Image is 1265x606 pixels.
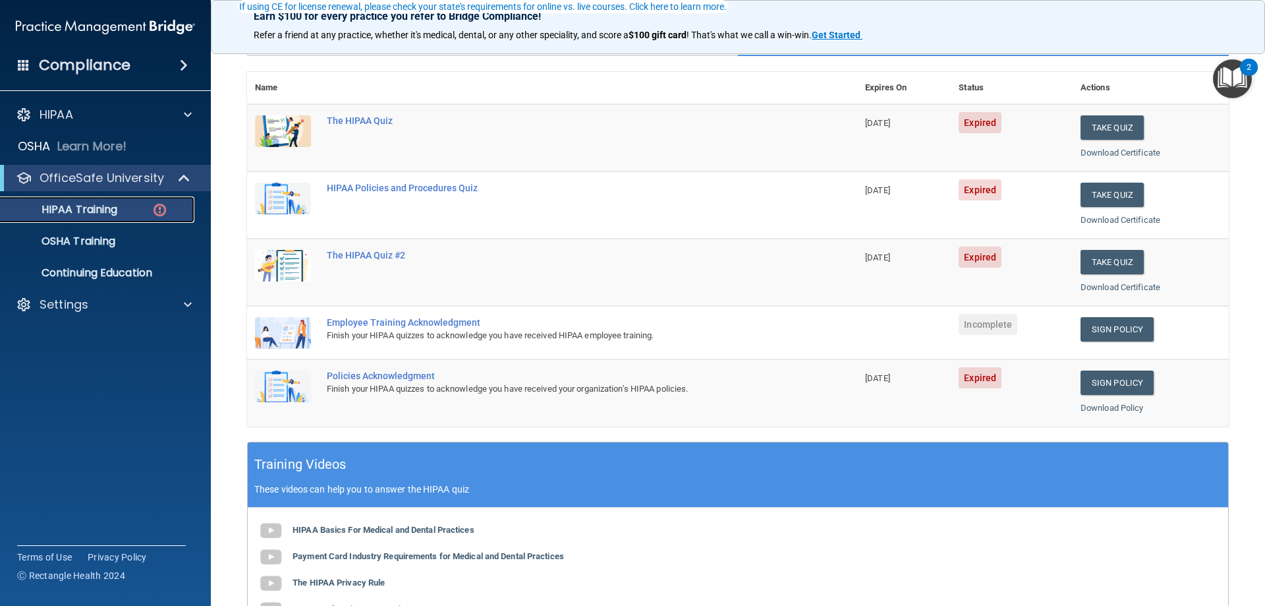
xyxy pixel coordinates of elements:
button: Take Quiz [1081,115,1144,140]
strong: $100 gift card [629,30,687,40]
img: PMB logo [16,14,195,40]
p: OSHA Training [9,235,115,248]
p: Continuing Education [9,266,188,280]
a: HIPAA [16,107,192,123]
h5: Training Videos [254,453,347,476]
span: [DATE] [865,118,890,128]
th: Name [247,72,319,104]
a: Sign Policy [1081,371,1154,395]
a: Download Certificate [1081,282,1160,292]
p: HIPAA [40,107,73,123]
button: Take Quiz [1081,183,1144,207]
span: ! That's what we call a win-win. [687,30,812,40]
div: If using CE for license renewal, please check your state's requirements for online vs. live cours... [239,2,727,11]
img: gray_youtube_icon.38fcd6cc.png [258,544,284,570]
p: Settings [40,297,88,313]
span: Incomplete [959,314,1017,335]
span: Expired [959,112,1001,133]
a: Privacy Policy [88,551,147,564]
div: Policies Acknowledgment [327,371,791,381]
strong: Get Started [812,30,860,40]
span: [DATE] [865,373,890,383]
h4: Compliance [39,56,130,75]
p: These videos can help you to answer the HIPAA quiz [254,484,1222,495]
span: Expired [959,367,1001,388]
div: Finish your HIPAA quizzes to acknowledge you have received your organization’s HIPAA policies. [327,381,791,397]
img: gray_youtube_icon.38fcd6cc.png [258,518,284,544]
p: Earn $100 for every practice you refer to Bridge Compliance! [254,10,1222,22]
div: 2 [1247,67,1251,84]
a: OfficeSafe University [16,170,191,186]
th: Expires On [857,72,951,104]
img: gray_youtube_icon.38fcd6cc.png [258,570,284,597]
a: Terms of Use [17,551,72,564]
div: Employee Training Acknowledgment [327,317,791,328]
b: Payment Card Industry Requirements for Medical and Dental Practices [293,551,564,561]
th: Status [951,72,1073,104]
b: HIPAA Basics For Medical and Dental Practices [293,525,474,535]
span: Expired [959,179,1001,200]
span: Expired [959,247,1001,268]
a: Download Policy [1081,403,1144,413]
a: Download Certificate [1081,148,1160,158]
th: Actions [1073,72,1229,104]
p: HIPAA Training [9,203,117,216]
div: HIPAA Policies and Procedures Quiz [327,183,791,193]
a: Settings [16,297,192,313]
button: Open Resource Center, 2 new notifications [1213,59,1252,98]
div: Finish your HIPAA quizzes to acknowledge you have received HIPAA employee training. [327,328,791,344]
button: Take Quiz [1081,250,1144,274]
p: OfficeSafe University [40,170,164,186]
img: danger-circle.6113f641.png [152,202,168,218]
p: Learn More! [57,138,127,154]
a: Get Started [812,30,862,40]
span: [DATE] [865,253,890,262]
span: Refer a friend at any practice, whether it's medical, dental, or any other speciality, and score a [254,30,629,40]
div: The HIPAA Quiz [327,115,791,126]
p: OSHA [18,138,51,154]
a: Sign Policy [1081,317,1154,342]
div: The HIPAA Quiz #2 [327,250,791,260]
span: [DATE] [865,185,890,195]
a: Download Certificate [1081,215,1160,225]
span: Ⓒ Rectangle Health 2024 [17,569,125,582]
b: The HIPAA Privacy Rule [293,578,385,588]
